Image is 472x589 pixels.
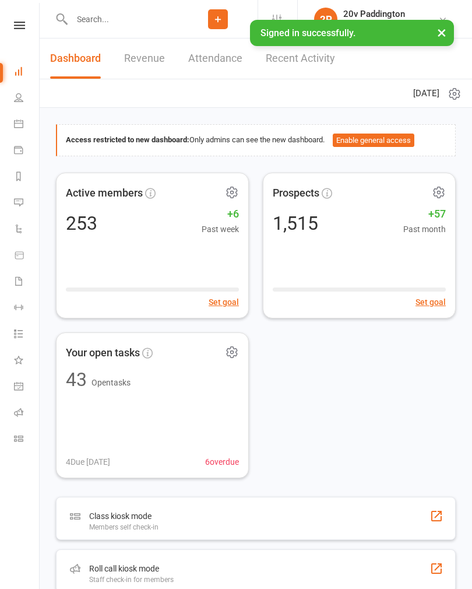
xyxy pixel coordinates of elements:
[68,11,178,27] input: Search...
[202,223,239,236] span: Past week
[66,370,87,389] div: 43
[415,296,446,308] button: Set goal
[266,38,335,79] a: Recent Activity
[91,378,131,387] span: Open tasks
[14,164,40,191] a: Reports
[403,206,446,223] span: +57
[188,38,242,79] a: Attendance
[260,27,355,38] span: Signed in successfully.
[14,86,40,112] a: People
[14,401,40,427] a: Roll call kiosk mode
[343,19,405,30] div: 20v Paddington
[403,223,446,236] span: Past month
[14,112,40,138] a: Calendar
[14,348,40,374] a: What's New
[202,206,239,223] span: +6
[66,185,143,202] span: Active members
[66,135,189,144] strong: Access restricted to new dashboard:
[413,86,439,100] span: [DATE]
[14,427,40,453] a: Class kiosk mode
[14,59,40,86] a: Dashboard
[273,214,318,233] div: 1,515
[14,138,40,164] a: Payments
[89,562,174,576] div: Roll call kiosk mode
[66,455,110,468] span: 4 Due [DATE]
[343,9,405,19] div: 20v Paddington
[14,243,40,269] a: Product Sales
[14,374,40,401] a: General attendance kiosk mode
[205,455,239,468] span: 6 overdue
[89,509,158,523] div: Class kiosk mode
[66,214,97,233] div: 253
[273,185,319,202] span: Prospects
[333,134,414,148] button: Enable general access
[124,38,165,79] a: Revenue
[431,20,452,45] button: ×
[89,576,174,584] div: Staff check-in for members
[66,345,140,362] span: Your open tasks
[209,296,239,308] button: Set goal
[66,134,446,148] div: Only admins can see the new dashboard.
[89,523,158,531] div: Members self check-in
[50,38,101,79] a: Dashboard
[314,8,337,31] div: 2P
